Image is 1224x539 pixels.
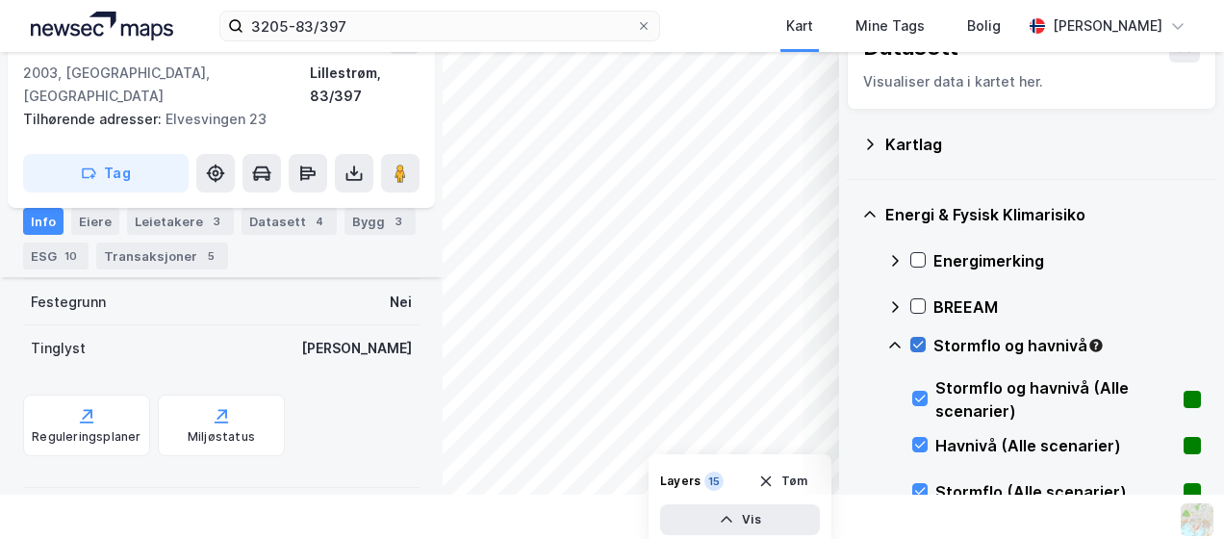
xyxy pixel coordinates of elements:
[935,480,1176,503] div: Stormflo (Alle scenarier)
[863,70,1200,93] div: Visualiser data i kartet her.
[31,291,106,314] div: Festegrunn
[885,133,1201,156] div: Kartlag
[23,108,404,131] div: Elvesvingen 23
[207,212,226,231] div: 3
[933,295,1201,319] div: BREEAM
[23,243,89,269] div: ESG
[1053,14,1162,38] div: [PERSON_NAME]
[660,474,701,489] div: Layers
[855,14,925,38] div: Mine Tags
[310,212,329,231] div: 4
[23,111,166,127] span: Tilhørende adresser:
[61,246,81,266] div: 10
[704,472,724,491] div: 15
[967,14,1001,38] div: Bolig
[310,62,420,108] div: Lillestrøm, 83/397
[188,429,255,445] div: Miljøstatus
[746,466,820,497] button: Tøm
[933,249,1201,272] div: Energimerking
[96,243,228,269] div: Transaksjoner
[1087,337,1105,354] div: Tooltip anchor
[660,504,820,535] button: Vis
[32,429,140,445] div: Reguleringsplaner
[935,434,1176,457] div: Havnivå (Alle scenarier)
[933,334,1201,357] div: Stormflo og havnivå
[935,376,1176,423] div: Stormflo og havnivå (Alle scenarier)
[885,203,1201,226] div: Energi & Fysisk Klimarisiko
[1128,447,1224,539] div: Kontrollprogram for chat
[31,12,173,40] img: logo.a4113a55bc3d86da70a041830d287a7e.svg
[23,208,64,235] div: Info
[31,337,86,360] div: Tinglyst
[301,337,412,360] div: [PERSON_NAME]
[1128,447,1224,539] iframe: Chat Widget
[242,208,337,235] div: Datasett
[344,208,416,235] div: Bygg
[786,14,813,38] div: Kart
[201,246,220,266] div: 5
[389,212,408,231] div: 3
[127,208,234,235] div: Leietakere
[23,62,310,108] div: 2003, [GEOGRAPHIC_DATA], [GEOGRAPHIC_DATA]
[71,208,119,235] div: Eiere
[390,291,412,314] div: Nei
[243,12,635,40] input: Søk på adresse, matrikkel, gårdeiere, leietakere eller personer
[23,154,189,192] button: Tag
